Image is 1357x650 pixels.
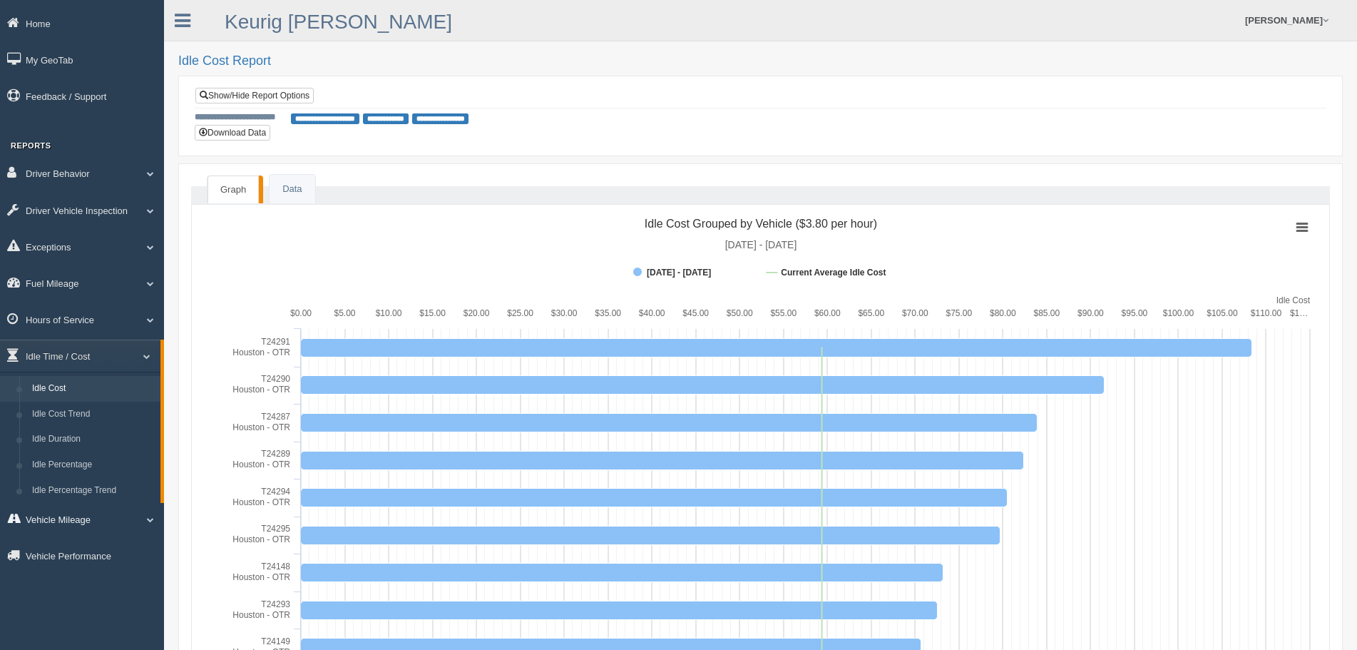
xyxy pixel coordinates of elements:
[595,308,621,318] text: $35.00
[725,239,797,250] tspan: [DATE] - [DATE]
[232,497,290,507] tspan: Houston - OTR
[261,636,290,646] tspan: T24149
[990,308,1016,318] text: $80.00
[232,610,290,620] tspan: Houston - OTR
[1251,308,1282,318] text: $110.00
[376,308,402,318] text: $10.00
[946,308,972,318] text: $75.00
[261,487,290,497] tspan: T24294
[858,308,884,318] text: $65.00
[902,308,928,318] text: $70.00
[645,218,877,230] tspan: Idle Cost Grouped by Vehicle ($3.80 per hour)
[232,459,290,469] tspan: Houston - OTR
[261,412,290,422] tspan: T24287
[26,478,160,504] a: Idle Percentage Trend
[261,449,290,459] tspan: T24289
[1077,308,1104,318] text: $90.00
[225,11,452,33] a: Keurig [PERSON_NAME]
[178,54,1343,68] h2: Idle Cost Report
[26,427,160,452] a: Idle Duration
[290,308,312,318] text: $0.00
[232,534,290,544] tspan: Houston - OTR
[26,402,160,427] a: Idle Cost Trend
[639,308,665,318] text: $40.00
[270,175,314,204] a: Data
[195,88,314,103] a: Show/Hide Report Options
[261,599,290,609] tspan: T24293
[26,376,160,402] a: Idle Cost
[814,308,841,318] text: $60.00
[1034,308,1060,318] text: $85.00
[232,385,290,395] tspan: Houston - OTR
[232,572,290,582] tspan: Houston - OTR
[195,125,270,141] button: Download Data
[232,422,290,432] tspan: Houston - OTR
[261,562,290,572] tspan: T24148
[1207,308,1238,318] text: $105.00
[464,308,490,318] text: $20.00
[261,337,290,347] tspan: T24291
[1276,295,1311,305] tspan: Idle Cost
[727,308,753,318] text: $50.00
[1290,308,1308,318] tspan: $1…
[647,268,711,278] tspan: [DATE] - [DATE]
[682,308,709,318] text: $45.00
[334,308,356,318] text: $5.00
[26,452,160,478] a: Idle Percentage
[232,347,290,357] tspan: Houston - OTR
[551,308,578,318] text: $30.00
[781,268,886,278] tspan: Current Average Idle Cost
[419,308,446,318] text: $15.00
[770,308,797,318] text: $55.00
[1122,308,1148,318] text: $95.00
[261,374,290,384] tspan: T24290
[1163,308,1194,318] text: $100.00
[208,176,259,204] a: Graph
[261,524,290,534] tspan: T24295
[507,308,533,318] text: $25.00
